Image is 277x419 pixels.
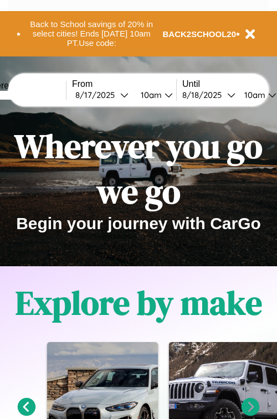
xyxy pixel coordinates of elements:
b: BACK2SCHOOL20 [163,29,237,39]
button: 10am [132,89,176,101]
div: 10am [135,90,165,100]
label: From [72,79,176,89]
div: 8 / 18 / 2025 [182,90,227,100]
div: 8 / 17 / 2025 [75,90,120,100]
button: Back to School savings of 20% in select cities! Ends [DATE] 10am PT.Use code: [20,17,163,51]
h1: Explore by make [16,280,262,325]
div: 10am [239,90,268,100]
button: 8/17/2025 [72,89,132,101]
